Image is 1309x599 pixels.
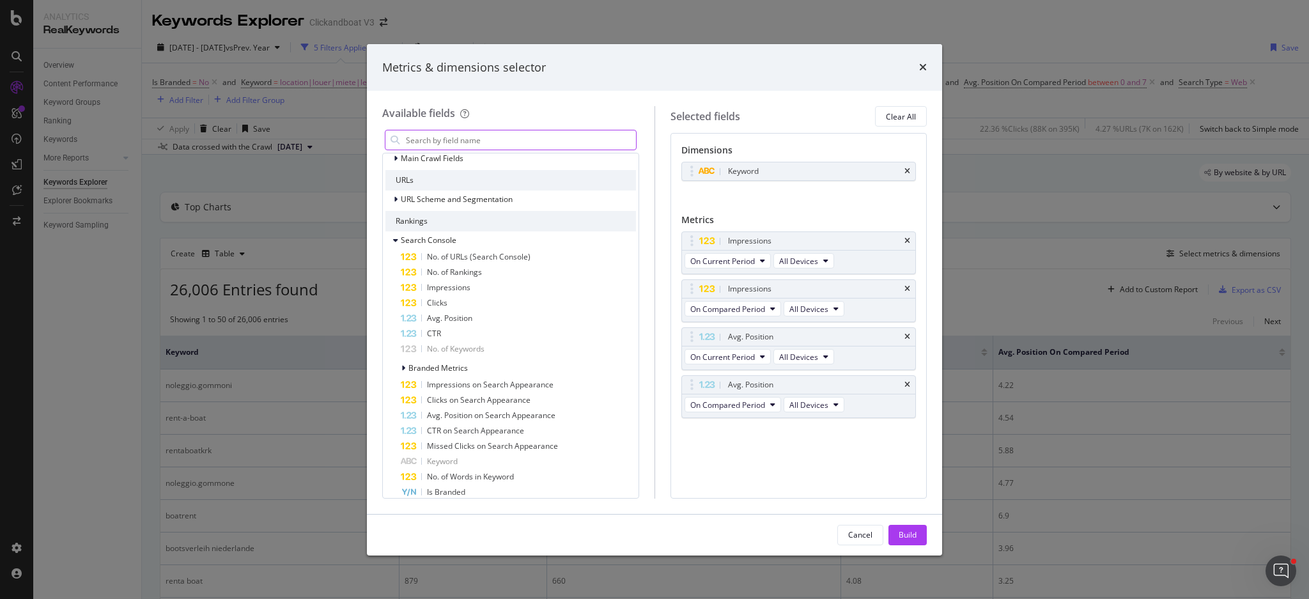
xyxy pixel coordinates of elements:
span: Impressions on Search Appearance [427,379,554,390]
span: On Compared Period [690,400,765,410]
div: ImpressionstimesOn Current PeriodAll Devices [681,231,917,274]
span: Missed Clicks on Search Appearance [427,440,558,451]
div: Clear All [886,111,916,122]
input: Search by field name [405,130,636,150]
span: Avg. Position on Search Appearance [427,410,555,421]
div: times [904,333,910,341]
span: No. of Rankings [427,267,482,277]
span: On Current Period [690,256,755,267]
span: All Devices [779,256,818,267]
span: Keyword [427,456,458,467]
span: Avg. Position [427,313,472,323]
button: All Devices [773,253,834,268]
button: On Current Period [685,253,771,268]
span: Impressions [427,282,470,293]
span: On Compared Period [690,304,765,315]
div: Avg. PositiontimesOn Compared PeriodAll Devices [681,375,917,418]
div: ImpressionstimesOn Compared PeriodAll Devices [681,279,917,322]
div: times [904,285,910,293]
span: All Devices [789,304,828,315]
span: All Devices [789,400,828,410]
span: All Devices [779,352,818,362]
div: Impressions [728,283,771,295]
div: times [904,167,910,175]
span: No. of Keywords [427,343,484,354]
button: Clear All [875,106,927,127]
span: Main Crawl Fields [401,153,463,164]
span: On Current Period [690,352,755,362]
div: Dimensions [681,144,917,162]
div: Avg. Position [728,331,773,343]
div: Rankings [385,211,636,231]
iframe: Intercom live chat [1266,556,1296,586]
div: URLs [385,170,636,191]
span: No. of Words in Keyword [427,471,514,482]
button: All Devices [784,397,844,412]
div: times [904,381,910,389]
button: All Devices [784,301,844,316]
span: Branded Metrics [408,362,468,373]
button: All Devices [773,349,834,364]
span: URL Scheme and Segmentation [401,194,513,205]
span: Clicks [427,297,447,308]
div: Keyword [728,165,759,178]
span: Search Console [401,235,456,245]
div: Metrics & dimensions selector [382,59,546,76]
div: Metrics [681,214,917,231]
button: Cancel [837,525,883,545]
div: modal [367,44,942,556]
button: On Compared Period [685,397,781,412]
div: Keywordtimes [681,162,917,181]
span: Clicks on Search Appearance [427,394,531,405]
div: Avg. Position [728,378,773,391]
span: No. of URLs (Search Console) [427,251,531,262]
button: On Compared Period [685,301,781,316]
span: CTR on Search Appearance [427,425,524,436]
div: Impressions [728,235,771,247]
div: times [904,237,910,245]
span: CTR [427,328,441,339]
button: Build [888,525,927,545]
div: Available fields [382,106,455,120]
button: On Current Period [685,349,771,364]
div: times [919,59,927,76]
div: Build [899,529,917,540]
div: Selected fields [670,109,740,124]
span: Is Branded [427,486,465,497]
div: Avg. PositiontimesOn Current PeriodAll Devices [681,327,917,370]
div: Cancel [848,529,872,540]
